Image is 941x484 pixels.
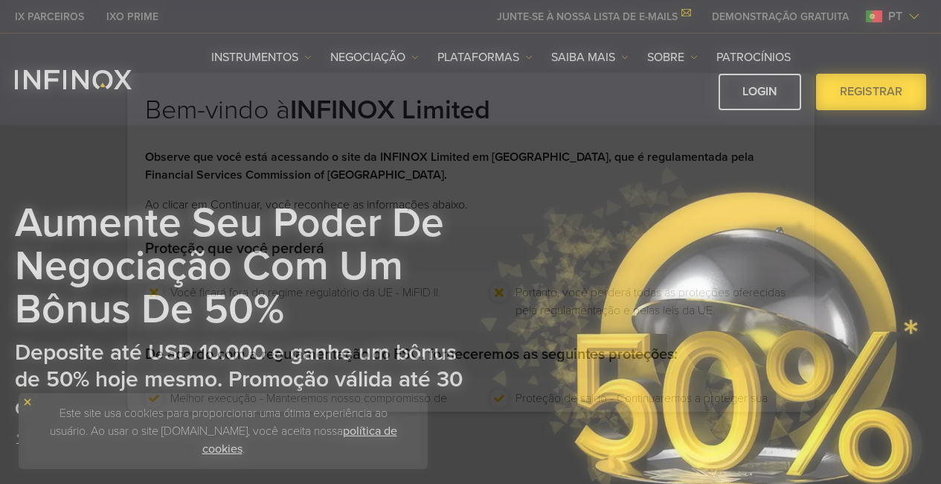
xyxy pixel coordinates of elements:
li: Melhor execução - Manteremos nosso compromisso de agir com honestidade, justiça e no melhor inter... [170,389,452,461]
li: Portanto, você perderá todas as proteções oferecidas pela regulamentação e pelas leis da UE. [516,284,797,319]
strong: Proteção que você perderá [145,240,324,258]
li: Você ficará fora do regime regulatório da UE - MiFID II. [170,284,440,319]
p: Ao clicar em Continuar, você reconhece as informações abaixo. [145,196,797,214]
strong: INFINOX Limited [290,94,490,126]
li: Proteção de saldo - Continuaremos a proteger sua conta contra um saldo negativo. [516,389,797,461]
h2: Bem-vindo à [145,94,797,149]
strong: De acordo com a regulamentação do FSC, forneceremos as seguintes proteções: [145,346,678,363]
strong: Observe que você está acessando o site da INFINOX Limited em [GEOGRAPHIC_DATA], que é regulamenta... [145,150,754,182]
